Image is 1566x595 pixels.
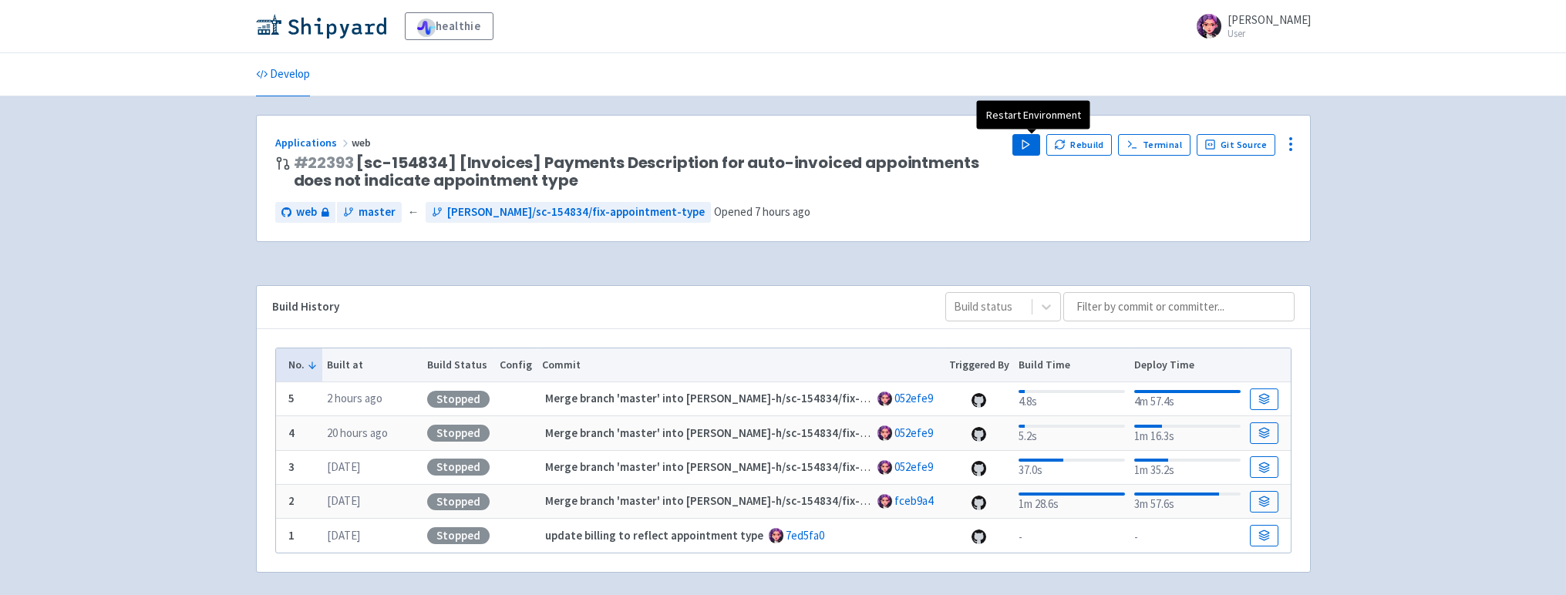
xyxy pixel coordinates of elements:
[327,425,388,440] time: 20 hours ago
[427,493,490,510] div: Stopped
[1250,422,1278,444] a: Build Details
[894,391,933,405] a: 052efe9
[1228,12,1311,27] span: [PERSON_NAME]
[427,425,490,442] div: Stopped
[1134,526,1240,546] div: -
[1019,526,1124,546] div: -
[786,528,824,543] a: 7ed5fa0
[537,348,944,382] th: Commit
[894,493,933,508] a: fceb9a4
[256,14,386,39] img: Shipyard logo
[1250,456,1278,478] a: Build Details
[1019,455,1124,479] div: 37.0s
[322,348,423,382] th: Built at
[1019,489,1124,513] div: 1m 28.6s
[275,136,352,150] a: Applications
[327,391,382,405] time: 2 hours ago
[1134,387,1240,411] div: 4m 57.4s
[1019,387,1124,411] div: 4.8s
[1014,348,1130,382] th: Build Time
[714,204,810,219] span: Opened
[327,493,360,508] time: [DATE]
[1134,422,1240,445] div: 1m 16.3s
[495,348,537,382] th: Config
[1134,489,1240,513] div: 3m 57.6s
[288,357,318,373] button: No.
[427,527,490,544] div: Stopped
[272,298,921,316] div: Build History
[359,203,396,221] span: master
[288,459,295,474] b: 3
[288,391,295,405] b: 5
[427,391,490,408] div: Stopped
[1046,134,1113,156] button: Rebuild
[408,203,419,221] span: ←
[1187,14,1311,39] a: [PERSON_NAME] User
[327,528,360,543] time: [DATE]
[405,12,493,40] a: healthie
[944,348,1014,382] th: Triggered By
[288,528,295,543] b: 1
[1250,525,1278,546] a: Build Details
[426,202,711,223] a: [PERSON_NAME]/sc-154834/fix-appointment-type
[545,493,955,508] strong: Merge branch 'master' into [PERSON_NAME]-h/sc-154834/fix-appointment-type
[294,152,354,173] a: #22393
[294,154,1000,190] span: [sc-154834] [Invoices] Payments Description for auto-invoiced appointments does not indicate appo...
[545,528,763,543] strong: update billing to reflect appointment type
[545,459,955,474] strong: Merge branch 'master' into [PERSON_NAME]-h/sc-154834/fix-appointment-type
[1063,292,1295,321] input: Filter by commit or committer...
[256,53,310,96] a: Develop
[1130,348,1245,382] th: Deploy Time
[447,203,705,221] span: [PERSON_NAME]/sc-154834/fix-appointment-type
[352,136,373,150] span: web
[288,425,295,440] b: 4
[1250,491,1278,513] a: Build Details
[423,348,495,382] th: Build Status
[894,459,933,474] a: 052efe9
[545,391,955,405] strong: Merge branch 'master' into [PERSON_NAME]-h/sc-154834/fix-appointment-type
[327,459,360,474] time: [DATE]
[755,204,810,219] time: 7 hours ago
[1012,134,1040,156] button: Play
[1228,29,1311,39] small: User
[296,203,317,221] span: web
[1197,134,1276,156] a: Git Source
[427,459,490,476] div: Stopped
[1250,388,1278,410] a: Build Details
[894,425,933,440] a: 052efe9
[275,202,335,223] a: web
[288,493,295,508] b: 2
[1019,422,1124,445] div: 5.2s
[545,425,955,440] strong: Merge branch 'master' into [PERSON_NAME]-h/sc-154834/fix-appointment-type
[337,202,402,223] a: master
[1118,134,1190,156] a: Terminal
[1134,455,1240,479] div: 1m 35.2s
